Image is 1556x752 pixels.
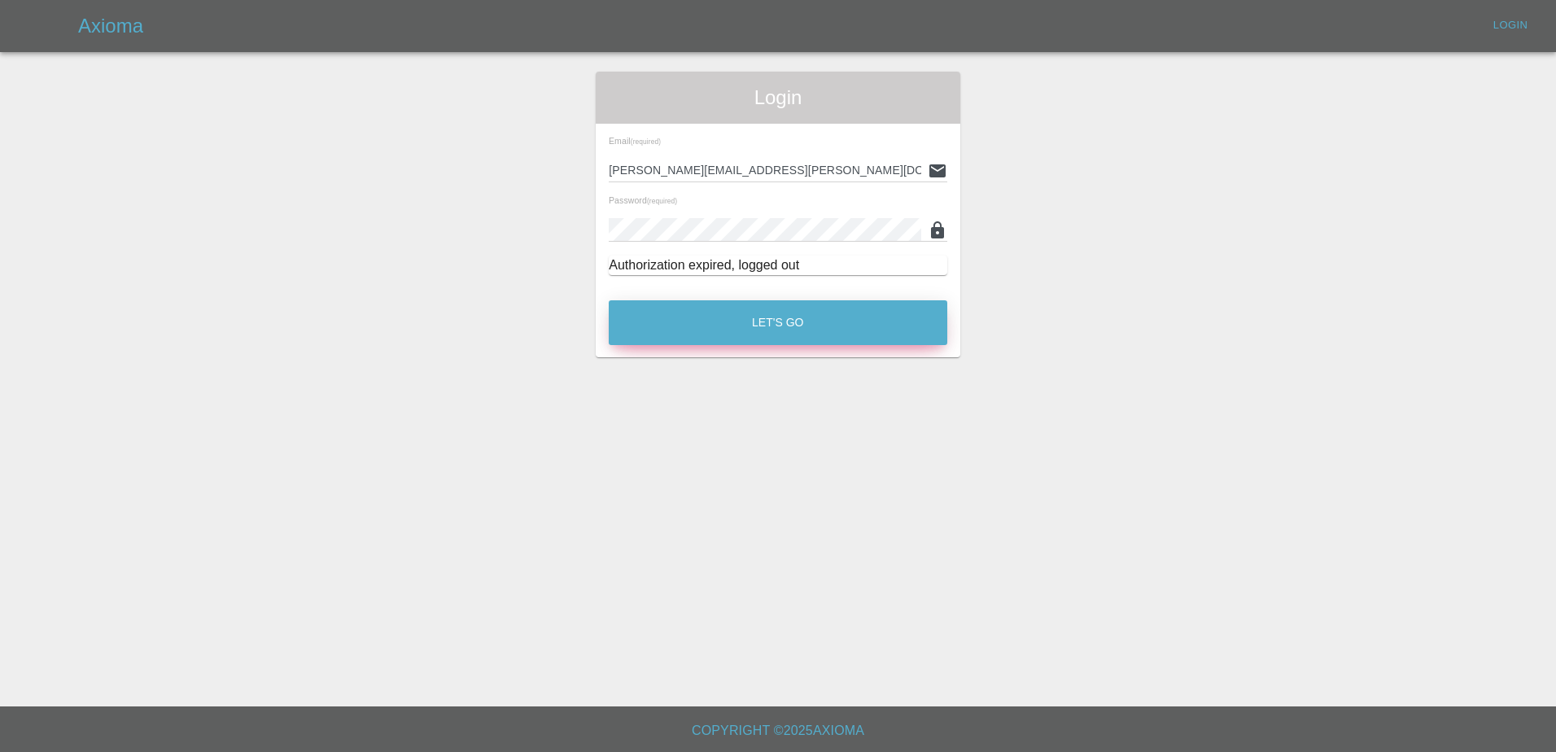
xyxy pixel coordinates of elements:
a: Login [1484,13,1536,38]
span: Login [609,85,947,111]
small: (required) [647,198,677,205]
span: Email [609,136,661,146]
div: Authorization expired, logged out [609,256,947,275]
small: (required) [631,138,661,146]
h6: Copyright © 2025 Axioma [13,719,1543,742]
button: Let's Go [609,300,947,345]
span: Password [609,195,677,205]
h5: Axioma [78,13,143,39]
